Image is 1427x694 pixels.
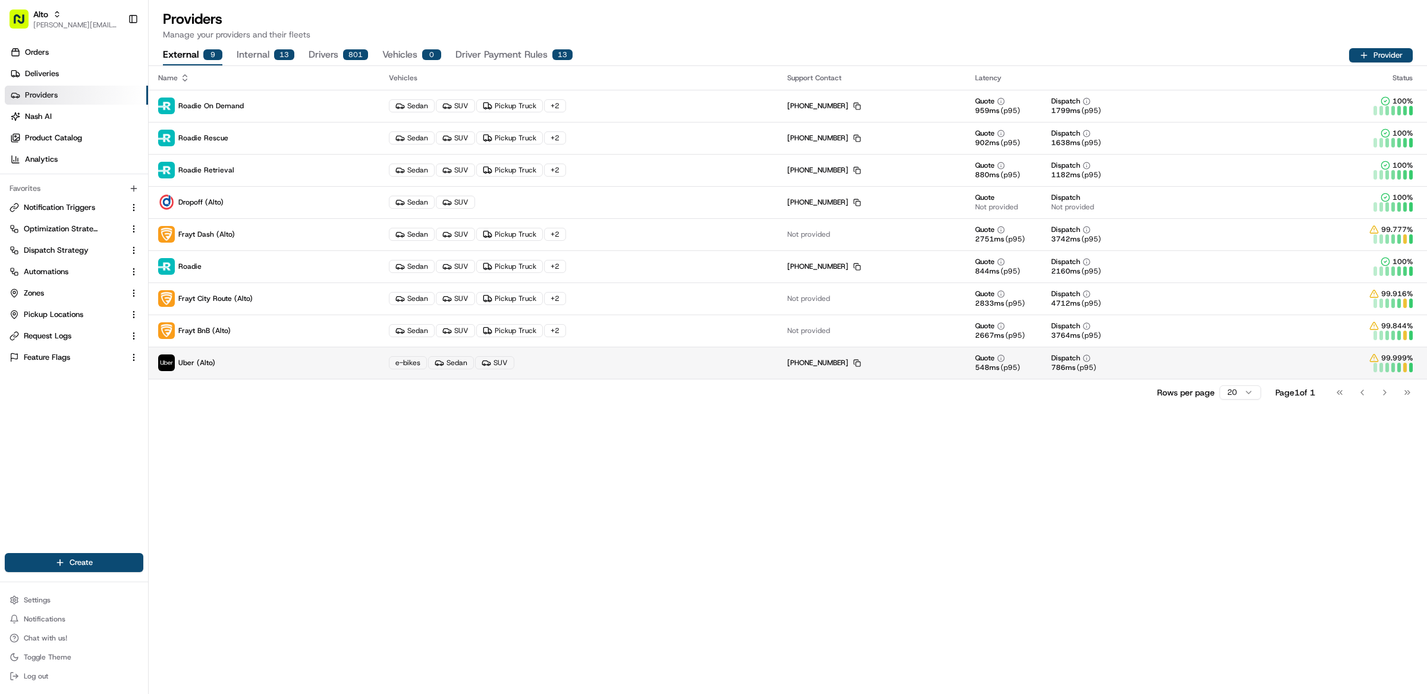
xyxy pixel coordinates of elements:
span: Dispatch Strategy [24,245,89,256]
span: [DATE] [105,184,130,194]
button: Internal [237,45,294,65]
span: Chat with us! [24,633,67,643]
img: Tiffany Volk [12,173,31,192]
button: Dispatch [1051,128,1090,138]
a: Powered byPylon [84,294,144,304]
span: 2833 ms [975,299,1004,308]
span: 100 % [1393,96,1413,106]
img: 1736555255976-a54dd68f-1ca7-489b-9aae-adbdc363a1c4 [12,114,33,135]
a: Zones [10,288,124,299]
img: dropoff_logo_v2.png [158,194,175,211]
div: e-bikes [389,356,427,369]
span: Notifications [24,614,65,624]
span: (p95) [1082,266,1101,276]
div: Sedan [389,164,435,177]
button: Quote [975,161,1005,170]
span: Create [70,557,93,568]
div: 0 [422,49,441,60]
span: (p95) [1082,234,1101,244]
div: SUV [436,260,475,273]
span: Orders [25,47,49,58]
a: Deliveries [5,64,148,83]
span: Roadie [178,262,202,271]
div: + 2 [544,324,566,337]
span: Roadie Rescue [178,133,228,143]
button: Alto[PERSON_NAME][EMAIL_ADDRESS][DOMAIN_NAME] [5,5,123,33]
span: (p95) [1005,299,1025,308]
a: 💻API Documentation [96,261,196,282]
div: SUV [436,196,475,209]
span: Not provided [787,294,830,303]
a: Request Logs [10,331,124,341]
div: [PHONE_NUMBER] [787,262,861,271]
a: Automations [10,266,124,277]
span: [PERSON_NAME] [37,216,96,226]
a: Pickup Locations [10,309,124,320]
button: External [163,45,222,65]
span: • [99,184,103,194]
img: roadie-logo-v2.jpg [158,98,175,114]
span: Frayt City Route (Alto) [178,294,253,303]
img: roadie-logo-v2.jpg [158,162,175,178]
span: 2667 ms [975,331,1004,340]
span: • [99,216,103,226]
div: Pickup Truck [476,260,543,273]
div: Pickup Truck [476,324,543,337]
span: Log out [24,671,48,681]
span: (p95) [1082,138,1101,147]
img: Ami Wang [12,205,31,224]
span: Pickup Locations [24,309,83,320]
span: 786 ms [1051,363,1076,372]
span: Analytics [25,154,58,165]
div: Support Contact [787,73,957,83]
button: Dispatch [1051,257,1090,266]
div: Sedan [389,324,435,337]
div: Sedan [428,356,474,369]
a: Orders [5,43,148,62]
span: (p95) [1001,266,1020,276]
span: [PERSON_NAME][EMAIL_ADDRESS][DOMAIN_NAME] [33,20,118,30]
span: 880 ms [975,170,999,180]
div: + 2 [544,164,566,177]
button: Dispatch Strategy [5,241,143,260]
span: (p95) [1001,363,1020,372]
span: Notification Triggers [24,202,95,213]
span: 3742 ms [1051,234,1080,244]
span: Toggle Theme [24,652,71,662]
div: Pickup Truck [476,228,543,241]
span: (p95) [1005,234,1025,244]
div: [PHONE_NUMBER] [787,358,861,368]
div: Pickup Truck [476,99,543,112]
button: Quote [975,353,1005,363]
span: (p95) [1082,170,1101,180]
span: Alto [33,8,48,20]
span: 2751 ms [975,234,1004,244]
span: 99.844 % [1381,321,1413,331]
div: 13 [274,49,294,60]
div: Sedan [389,99,435,112]
div: Sedan [389,131,435,145]
button: Notification Triggers [5,198,143,217]
div: SUV [436,228,475,241]
div: + 2 [544,292,566,305]
span: 100 % [1393,128,1413,138]
button: Quote [975,225,1005,234]
span: (p95) [1082,331,1101,340]
button: Quote [975,257,1005,266]
span: Zones [24,288,44,299]
a: Nash AI [5,107,148,126]
span: 100 % [1393,257,1413,266]
span: Product Catalog [25,133,82,143]
span: (p95) [1001,138,1020,147]
span: 100 % [1393,193,1413,202]
p: Rows per page [1157,387,1215,398]
div: SUV [436,131,475,145]
button: Dispatch [1051,225,1090,234]
div: [PHONE_NUMBER] [787,133,861,143]
p: Welcome 👋 [12,48,216,67]
div: 📗 [12,267,21,277]
button: Dispatch [1051,96,1090,106]
button: Toggle Theme [5,649,143,665]
input: Clear [31,77,196,89]
div: [PHONE_NUMBER] [787,165,861,175]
